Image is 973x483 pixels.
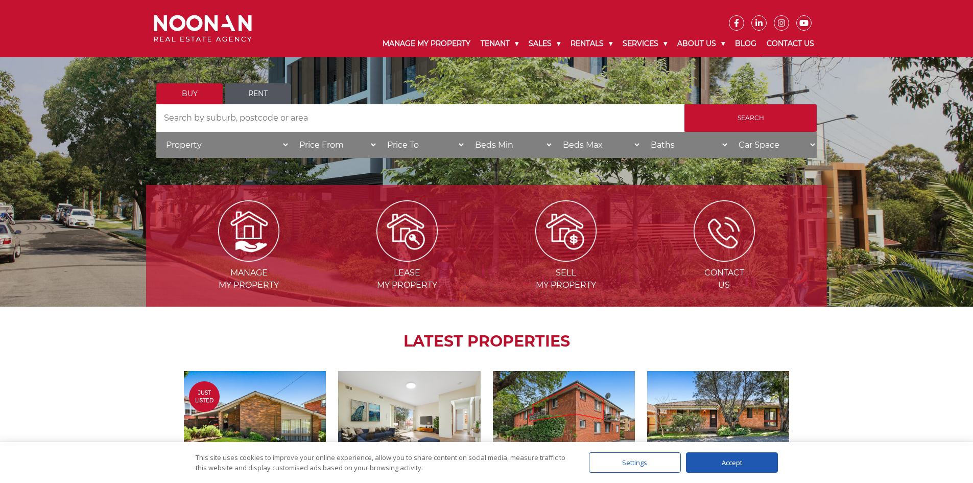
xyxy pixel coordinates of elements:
[225,83,291,104] a: Rent
[376,200,438,262] img: Lease my property
[171,267,327,291] span: Manage my Property
[646,267,802,291] span: Contact Us
[672,31,730,57] a: About Us
[618,31,672,57] a: Services
[156,104,684,132] input: Search by suburb, postcode or area
[218,200,279,262] img: Manage my Property
[196,452,568,473] div: This site uses cookies to improve your online experience, allow you to share content on social me...
[686,452,778,473] div: Accept
[524,31,565,57] a: Sales
[329,225,485,290] a: Leasemy Property
[329,267,485,291] span: Lease my Property
[189,389,220,404] span: Just Listed
[156,83,223,104] a: Buy
[694,200,755,262] img: ICONS
[684,104,817,132] input: Search
[377,31,476,57] a: Manage My Property
[488,267,644,291] span: Sell my Property
[730,31,762,57] a: Blog
[589,452,681,473] div: Settings
[488,225,644,290] a: Sellmy Property
[154,15,252,42] img: Noonan Real Estate Agency
[762,31,819,57] a: Contact Us
[535,200,597,262] img: Sell my property
[646,225,802,290] a: ContactUs
[476,31,524,57] a: Tenant
[565,31,618,57] a: Rentals
[172,332,801,351] h2: LATEST PROPERTIES
[171,225,327,290] a: Managemy Property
